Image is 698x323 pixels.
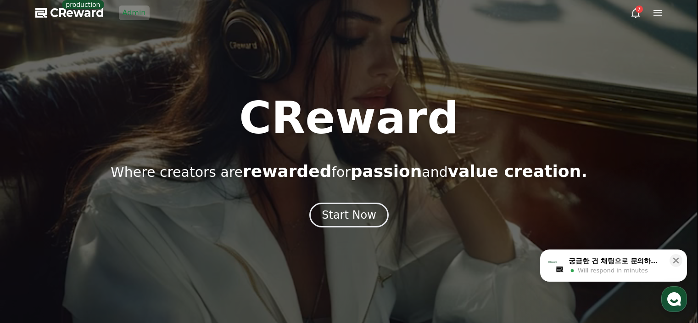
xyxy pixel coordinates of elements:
a: Admin [119,6,150,20]
span: rewarded [243,162,331,181]
span: value creation. [448,162,587,181]
a: CReward [35,6,104,20]
button: Start Now [309,203,389,227]
h1: CReward [239,96,459,140]
div: 7 [636,6,643,13]
span: passion [351,162,422,181]
a: Start Now [309,212,389,221]
p: Where creators are for and [111,162,587,181]
div: Start Now [322,208,376,222]
a: 7 [630,7,641,18]
span: CReward [50,6,104,20]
